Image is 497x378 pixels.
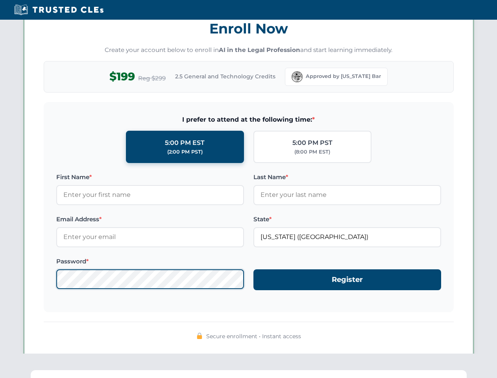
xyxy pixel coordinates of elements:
[56,185,244,205] input: Enter your first name
[56,172,244,182] label: First Name
[253,269,441,290] button: Register
[44,16,454,41] h3: Enroll Now
[56,257,244,266] label: Password
[253,227,441,247] input: Florida (FL)
[294,148,330,156] div: (8:00 PM EST)
[138,74,166,83] span: Reg $299
[219,46,300,54] strong: AI in the Legal Profession
[44,46,454,55] p: Create your account below to enroll in and start learning immediately.
[165,138,205,148] div: 5:00 PM EST
[56,215,244,224] label: Email Address
[292,71,303,82] img: Florida Bar
[306,72,381,80] span: Approved by [US_STATE] Bar
[253,215,441,224] label: State
[253,185,441,205] input: Enter your last name
[206,332,301,341] span: Secure enrollment • Instant access
[292,138,333,148] div: 5:00 PM PST
[175,72,275,81] span: 2.5 General and Technology Credits
[167,148,203,156] div: (2:00 PM PST)
[109,68,135,85] span: $199
[56,115,441,125] span: I prefer to attend at the following time:
[253,172,441,182] label: Last Name
[56,227,244,247] input: Enter your email
[12,4,106,16] img: Trusted CLEs
[196,333,203,339] img: 🔒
